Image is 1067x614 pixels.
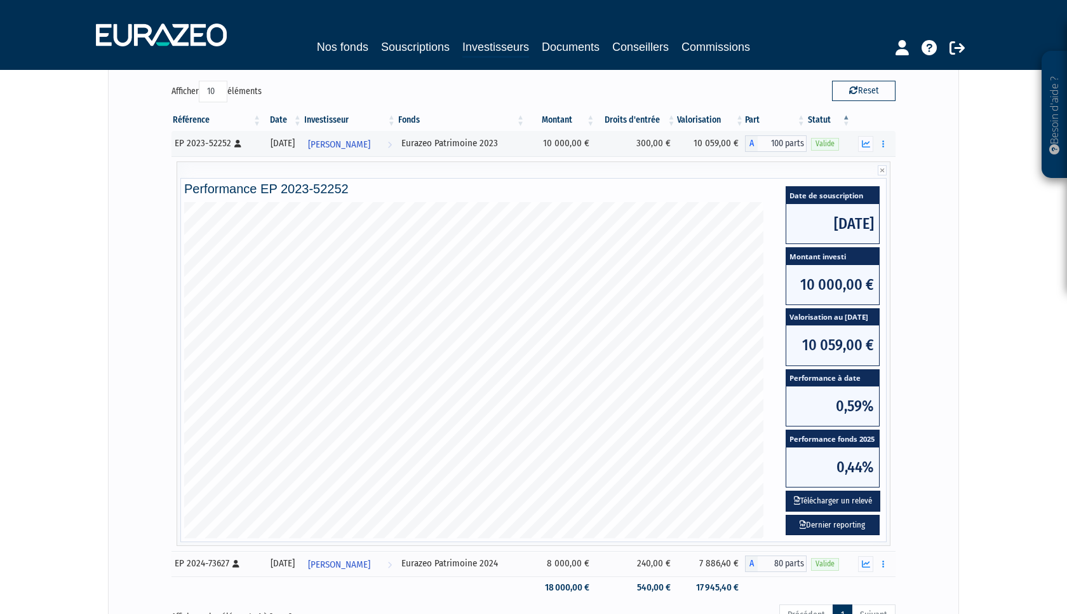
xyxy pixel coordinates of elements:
[232,560,239,568] i: [Français] Personne physique
[526,109,596,131] th: Montant: activer pour trier la colonne par ordre croissant
[677,551,746,576] td: 7 886,40 €
[262,109,303,131] th: Date: activer pour trier la colonne par ordre croissant
[175,137,258,150] div: EP 2023-52252
[401,137,521,150] div: Eurazeo Patrimoine 2023
[542,38,600,56] a: Documents
[1047,58,1062,172] p: Besoin d'aide ?
[807,109,852,131] th: Statut : activer pour trier la colonne par ordre d&eacute;croissant
[786,370,879,387] span: Performance à date
[677,131,746,156] td: 10 059,00 €
[596,576,676,599] td: 540,00 €
[397,109,526,131] th: Fonds: activer pour trier la colonne par ordre croissant
[786,491,880,512] button: Télécharger un relevé
[745,556,758,572] span: A
[811,138,839,150] span: Valide
[526,551,596,576] td: 8 000,00 €
[303,551,397,576] a: [PERSON_NAME]
[596,109,676,131] th: Droits d'entrée: activer pour trier la colonne par ordre croissant
[199,81,227,102] select: Afficheréléments
[786,309,879,326] span: Valorisation au [DATE]
[308,133,370,156] span: [PERSON_NAME]
[96,24,227,46] img: 1732889491-logotype_eurazeo_blanc_rvb.png
[234,140,241,147] i: [Français] Personne physique
[811,558,839,570] span: Valide
[758,556,807,572] span: 80 parts
[786,248,879,265] span: Montant investi
[677,576,746,599] td: 17 945,40 €
[786,204,879,243] span: [DATE]
[267,137,299,150] div: [DATE]
[786,325,879,365] span: 10 059,00 €
[745,556,807,572] div: A - Eurazeo Patrimoine 2024
[786,430,879,447] span: Performance fonds 2025
[171,109,262,131] th: Référence : activer pour trier la colonne par ordre croissant
[612,38,669,56] a: Conseillers
[786,386,879,426] span: 0,59%
[745,109,807,131] th: Part: activer pour trier la colonne par ordre croissant
[387,133,392,156] i: Voir l'investisseur
[745,135,807,152] div: A - Eurazeo Patrimoine 2023
[381,38,450,56] a: Souscriptions
[596,131,676,156] td: 300,00 €
[303,131,397,156] a: [PERSON_NAME]
[401,557,521,570] div: Eurazeo Patrimoine 2024
[786,447,879,487] span: 0,44%
[462,38,529,58] a: Investisseurs
[526,576,596,599] td: 18 000,00 €
[745,135,758,152] span: A
[786,515,880,536] a: Dernier reporting
[758,135,807,152] span: 100 parts
[387,553,392,576] i: Voir l'investisseur
[175,557,258,570] div: EP 2024-73627
[303,109,397,131] th: Investisseur: activer pour trier la colonne par ordre croissant
[596,551,676,576] td: 240,00 €
[317,38,368,56] a: Nos fonds
[526,131,596,156] td: 10 000,00 €
[308,553,370,576] span: [PERSON_NAME]
[171,81,262,102] label: Afficher éléments
[184,182,883,196] h4: Performance EP 2023-52252
[677,109,746,131] th: Valorisation: activer pour trier la colonne par ordre croissant
[681,38,750,56] a: Commissions
[786,187,879,204] span: Date de souscription
[832,81,896,101] button: Reset
[267,557,299,570] div: [DATE]
[786,265,879,304] span: 10 000,00 €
